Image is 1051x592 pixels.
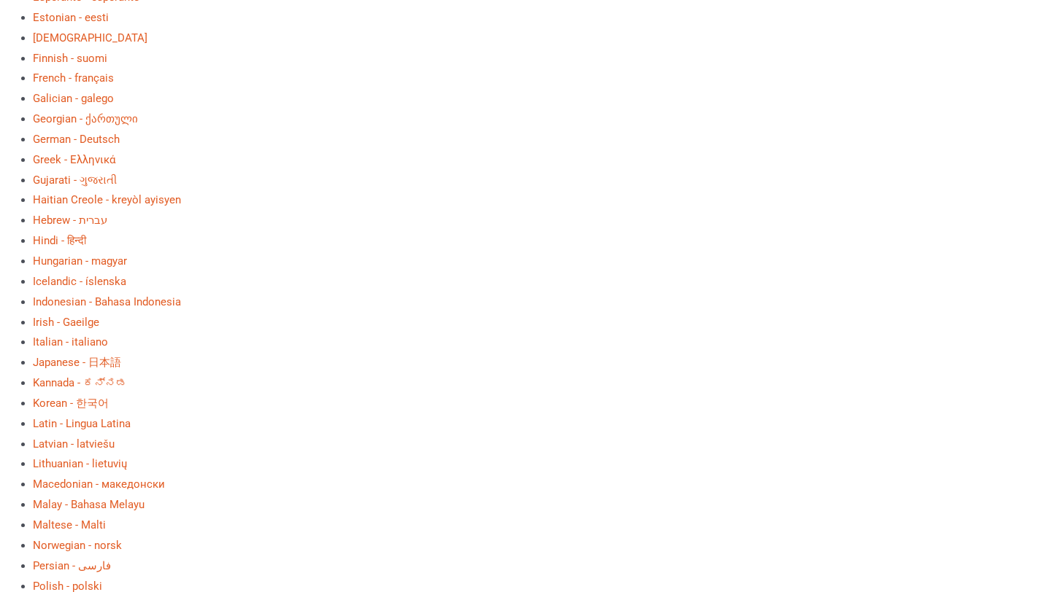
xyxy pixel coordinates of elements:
[33,92,114,105] a: Galician - galego
[33,457,127,470] a: Lithuanian - lietuvių
[33,498,145,511] a: Malay - Bahasa Melayu
[33,417,131,430] a: Latin - Lingua Latina
[33,397,109,410] a: Korean - 한국어
[33,316,99,329] a: Irish - Gaeilge
[33,234,86,247] a: Hindi - हिन्दी
[33,133,120,146] a: German - Deutsch
[33,559,111,572] a: Persian - ‎‫فارسی‬‎
[33,112,138,125] a: Georgian - ქართული
[33,214,107,227] a: Hebrew - ‎‫עברית‬‎
[33,539,122,552] a: Norwegian - norsk
[33,295,181,308] a: Indonesian - Bahasa Indonesia
[33,254,127,268] a: Hungarian - magyar
[33,335,108,348] a: Italian - italiano
[33,11,109,24] a: Estonian - eesti
[33,193,181,206] a: Haitian Creole - kreyòl ayisyen
[33,518,106,531] a: Maltese - Malti
[33,275,126,288] a: Icelandic - íslenska
[33,356,121,369] a: Japanese - 日本語
[3,13,15,25] img: right-arrow.png
[33,376,127,389] a: Kannada - ಕನ್ನಡ
[33,71,114,85] a: French - français
[33,52,107,65] a: Finnish - suomi
[33,174,117,187] a: Gujarati - ગુજરાતી
[801,427,1051,592] iframe: Chat Widget
[33,31,147,44] a: [DEMOGRAPHIC_DATA]
[33,153,115,166] a: Greek - Ελληνικά
[33,437,115,451] a: Latvian - latviešu
[33,478,165,491] a: Macedonian - македонски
